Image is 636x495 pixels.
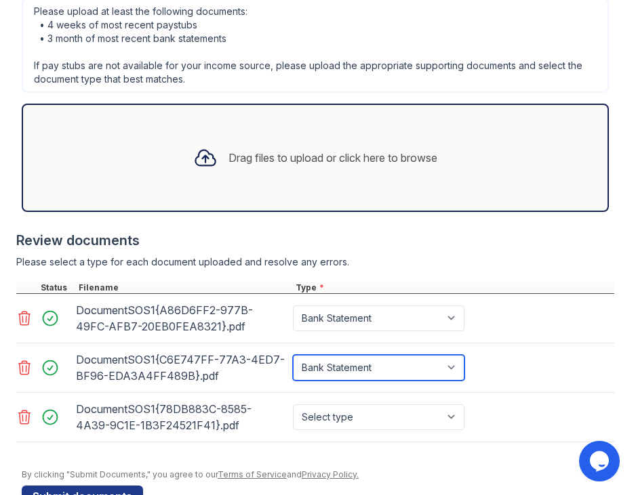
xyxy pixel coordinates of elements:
div: DocumentSOS1{A86D6FF2-977B-49FC-AFB7-20EB0FEA8321}.pdf [76,299,287,337]
div: Status [38,282,76,293]
div: By clicking "Submit Documents," you agree to our and [22,469,614,480]
iframe: chat widget [579,441,622,481]
div: Filename [76,282,293,293]
div: Please select a type for each document uploaded and resolve any errors. [16,255,614,269]
div: Drag files to upload or click here to browse [228,150,437,166]
a: Terms of Service [218,469,287,479]
div: Type [293,282,614,293]
div: Review documents [16,231,614,250]
a: Privacy Policy. [302,469,359,479]
div: DocumentSOS1{C6E747FF-77A3-4ED7-BF96-EDA3A4FF489B}.pdf [76,349,287,387]
div: DocumentSOS1{78DB883C-8585-4A39-9C1E-1B3F24521F41}.pdf [76,398,287,436]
